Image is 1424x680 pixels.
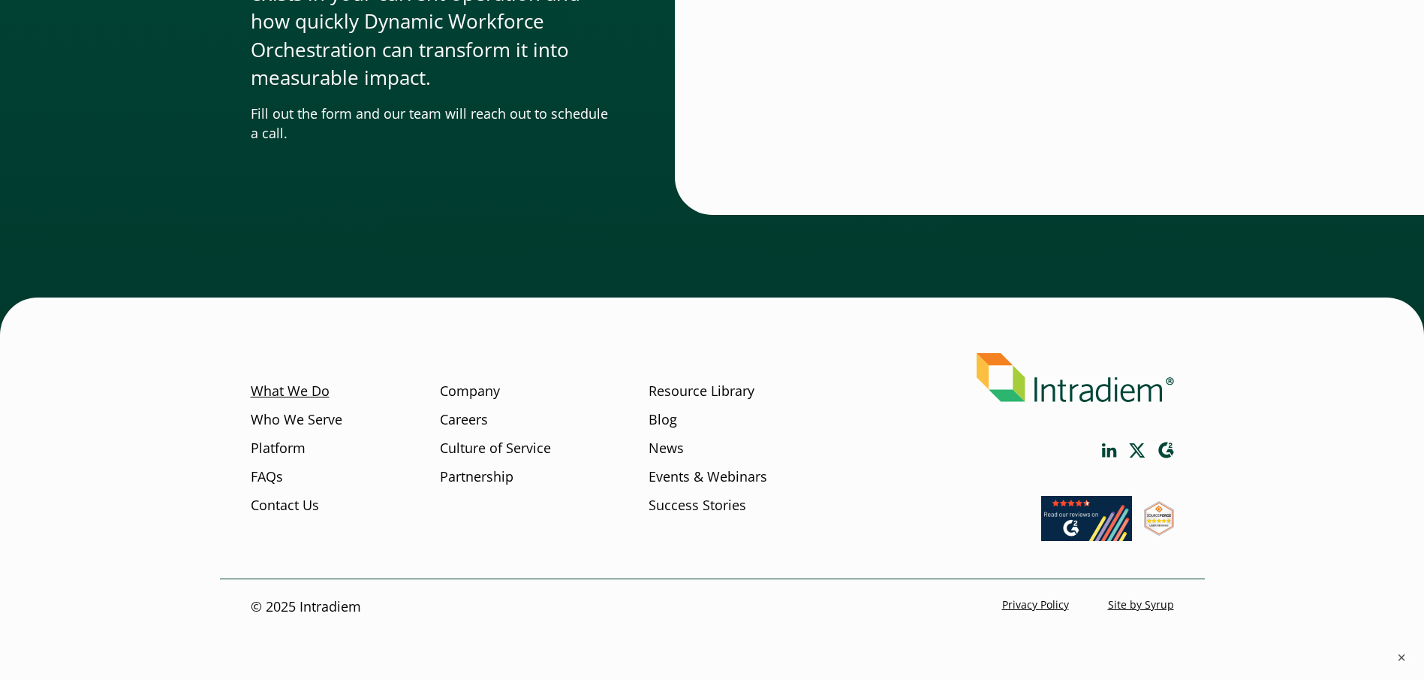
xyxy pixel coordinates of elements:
p: Fill out the form and our team will reach out to schedule a call. [251,104,615,144]
p: © 2025 Intradiem [251,597,361,617]
a: Resource Library [649,382,754,401]
a: Platform [251,439,306,458]
a: Blog [649,410,677,430]
a: What We Do [251,382,330,401]
a: Culture of Service [440,439,551,458]
a: Link opens in a new window [1041,527,1132,545]
a: Site by Syrup [1108,597,1174,612]
a: Events & Webinars [649,467,767,487]
a: Link opens in a new window [1144,521,1174,539]
img: Read our reviews on G2 [1041,496,1132,541]
a: Company [440,382,500,401]
a: FAQs [251,467,283,487]
a: Link opens in a new window [1102,443,1117,458]
img: SourceForge User Reviews [1144,501,1174,536]
img: Intradiem [977,353,1174,402]
a: Who We Serve [251,410,342,430]
a: Careers [440,410,488,430]
button: × [1394,650,1409,665]
a: Contact Us [251,496,319,515]
a: Success Stories [649,496,746,515]
a: Partnership [440,467,513,487]
a: News [649,439,684,458]
a: Link opens in a new window [1129,443,1146,458]
a: Link opens in a new window [1158,442,1174,459]
a: Privacy Policy [1002,597,1069,612]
